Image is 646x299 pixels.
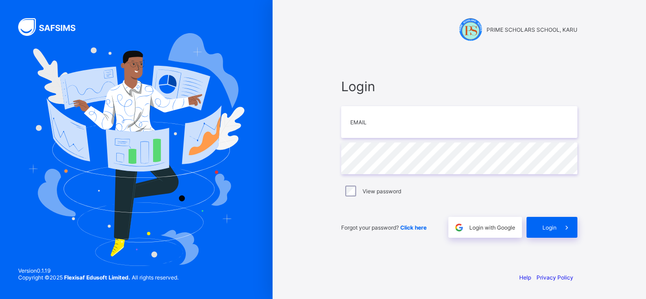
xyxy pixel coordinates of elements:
strong: Flexisaf Edusoft Limited. [64,274,130,281]
a: Privacy Policy [537,274,573,281]
a: Help [519,274,531,281]
span: PRIME SCHOLARS SCHOOL, KARU [487,26,577,33]
span: Login with Google [469,224,515,231]
span: Login [341,78,577,94]
span: Login [542,224,557,231]
span: Forgot your password? [341,224,427,231]
img: google.396cfc9801f0270233282035f929180a.svg [454,222,464,233]
a: Click here [400,224,427,231]
span: Version 0.1.19 [18,267,179,274]
img: SAFSIMS Logo [18,18,86,36]
label: View password [363,188,401,195]
span: Copyright © 2025 All rights reserved. [18,274,179,281]
img: Hero Image [28,33,244,265]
